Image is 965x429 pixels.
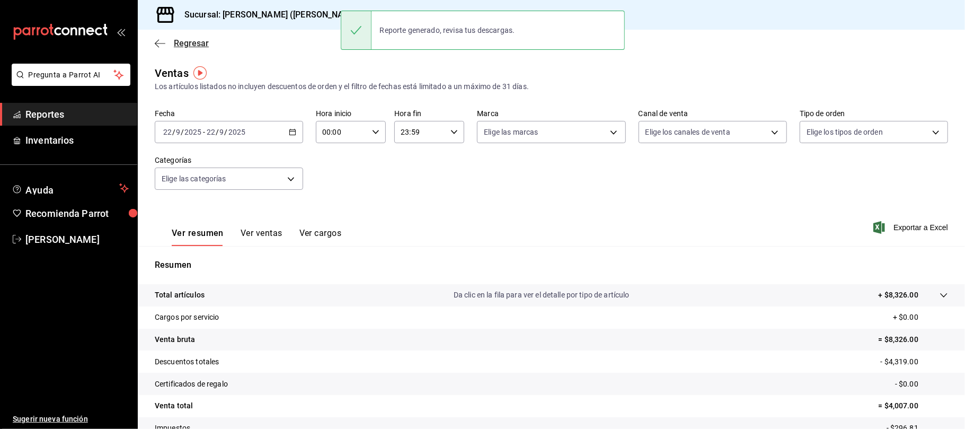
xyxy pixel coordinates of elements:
p: - $4,319.00 [881,356,948,367]
span: Recomienda Parrot [25,206,129,221]
h3: Sucursal: [PERSON_NAME] ([PERSON_NAME]) [176,8,361,21]
p: Venta total [155,400,193,412]
p: Resumen [155,259,948,272]
img: Tooltip marker [193,66,207,80]
p: Da clic en la fila para ver el detalle por tipo de artículo [454,290,630,301]
p: Certificados de regalo [155,379,228,390]
label: Hora fin [394,110,464,118]
div: Ventas [155,65,189,81]
span: / [225,128,228,136]
span: Regresar [174,38,209,48]
div: Los artículos listados no incluyen descuentos de orden y el filtro de fechas está limitado a un m... [155,81,948,92]
span: / [172,128,175,136]
label: Canal de venta [639,110,787,118]
button: Ver resumen [172,228,224,246]
p: + $8,326.00 [879,290,918,301]
span: / [216,128,219,136]
label: Tipo de orden [800,110,948,118]
p: Total artículos [155,290,205,301]
button: Pregunta a Parrot AI [12,64,130,86]
span: Pregunta a Parrot AI [29,69,114,81]
a: Pregunta a Parrot AI [7,77,130,88]
span: Elige los canales de venta [645,127,730,137]
p: - $0.00 [895,379,948,390]
span: - [203,128,205,136]
div: navigation tabs [172,228,341,246]
span: / [181,128,184,136]
p: Venta bruta [155,334,195,345]
button: open_drawer_menu [117,28,125,36]
button: Ver ventas [241,228,282,246]
p: Cargos por servicio [155,312,219,323]
input: ---- [228,128,246,136]
input: -- [163,128,172,136]
label: Hora inicio [316,110,386,118]
span: Elige las categorías [162,173,226,184]
span: Ayuda [25,182,115,195]
button: Regresar [155,38,209,48]
span: Elige las marcas [484,127,538,137]
span: Sugerir nueva función [13,414,129,425]
button: Ver cargos [299,228,342,246]
div: Reporte generado, revisa tus descargas. [371,19,524,42]
input: ---- [184,128,202,136]
label: Fecha [155,110,303,118]
span: Elige los tipos de orden [807,127,883,137]
p: Descuentos totales [155,356,219,367]
button: Exportar a Excel [875,221,948,234]
p: = $4,007.00 [879,400,948,412]
input: -- [206,128,216,136]
input: -- [175,128,181,136]
span: [PERSON_NAME] [25,232,129,247]
input: -- [219,128,225,136]
label: Marca [477,110,625,118]
label: Categorías [155,157,303,164]
p: + $0.00 [893,312,948,323]
span: Inventarios [25,133,129,147]
p: = $8,326.00 [879,334,948,345]
span: Reportes [25,107,129,121]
